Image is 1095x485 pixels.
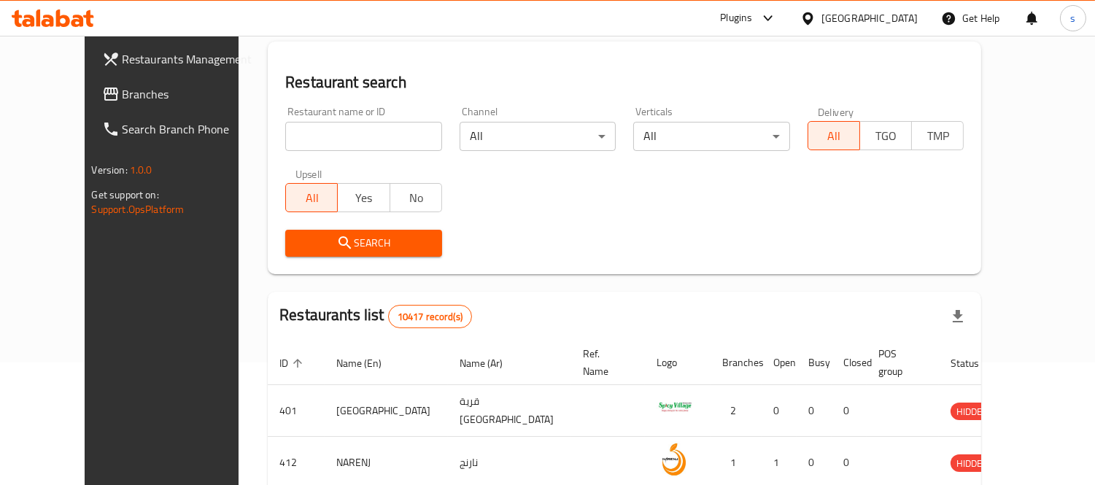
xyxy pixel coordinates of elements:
img: Spicy Village [657,389,693,426]
h2: Restaurants list [279,304,472,328]
span: Status [951,354,998,372]
span: All [814,125,854,147]
button: No [390,183,442,212]
input: Search for restaurant name or ID.. [285,122,442,151]
th: Branches [711,341,762,385]
span: POS group [878,345,921,380]
span: Name (Ar) [460,354,522,372]
span: s [1070,10,1075,26]
a: Restaurants Management [90,42,268,77]
div: All [460,122,616,151]
a: Branches [90,77,268,112]
span: 10417 record(s) [389,310,471,324]
th: Open [762,341,797,385]
h2: Restaurant search [285,71,964,93]
button: Yes [337,183,390,212]
span: Name (En) [336,354,401,372]
span: HIDDEN [951,403,994,420]
span: Get support on: [92,185,159,204]
td: 401 [268,385,325,437]
td: 0 [832,385,867,437]
span: All [292,187,332,209]
a: Support.OpsPlatform [92,200,185,219]
button: All [285,183,338,212]
span: ID [279,354,307,372]
div: [GEOGRAPHIC_DATA] [821,10,918,26]
img: NARENJ [657,441,693,478]
td: 0 [797,385,832,437]
span: Yes [344,187,384,209]
button: All [808,121,860,150]
span: Search Branch Phone [123,120,256,138]
span: Branches [123,85,256,103]
button: Search [285,230,442,257]
th: Logo [645,341,711,385]
label: Upsell [295,168,322,179]
span: Search [297,234,430,252]
td: قرية [GEOGRAPHIC_DATA] [448,385,571,437]
div: Total records count [388,305,472,328]
div: Plugins [720,9,752,27]
th: Closed [832,341,867,385]
span: Version: [92,160,128,179]
label: Delivery [818,106,854,117]
span: TGO [866,125,906,147]
button: TGO [859,121,912,150]
td: 2 [711,385,762,437]
div: Export file [940,299,975,334]
span: Ref. Name [583,345,627,380]
td: [GEOGRAPHIC_DATA] [325,385,448,437]
th: Busy [797,341,832,385]
button: TMP [911,121,964,150]
span: 1.0.0 [130,160,152,179]
span: No [396,187,436,209]
td: 0 [762,385,797,437]
span: TMP [918,125,958,147]
a: Search Branch Phone [90,112,268,147]
span: Restaurants Management [123,50,256,68]
div: All [633,122,790,151]
span: HIDDEN [951,455,994,472]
